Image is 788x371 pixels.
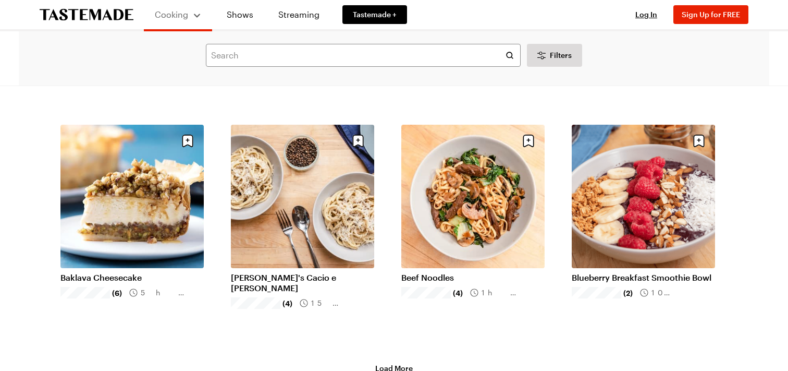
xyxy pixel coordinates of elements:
[342,5,407,24] a: Tastemade +
[401,272,545,283] a: Beef Noodles
[353,9,397,20] span: Tastemade +
[572,272,715,283] a: Blueberry Breakfast Smoothie Bowl
[682,10,740,19] span: Sign Up for FREE
[635,10,657,19] span: Log In
[527,44,582,67] button: Desktop filters
[519,131,538,151] button: Save recipe
[60,272,204,283] a: Baklava Cheesecake
[231,272,374,293] a: [PERSON_NAME]'s Cacio e [PERSON_NAME]
[673,5,748,24] button: Sign Up for FREE
[625,9,667,20] button: Log In
[348,131,368,151] button: Save recipe
[689,131,709,151] button: Save recipe
[154,4,202,25] button: Cooking
[550,50,572,61] span: Filters
[178,131,198,151] button: Save recipe
[155,9,188,19] span: Cooking
[40,9,133,21] a: To Tastemade Home Page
